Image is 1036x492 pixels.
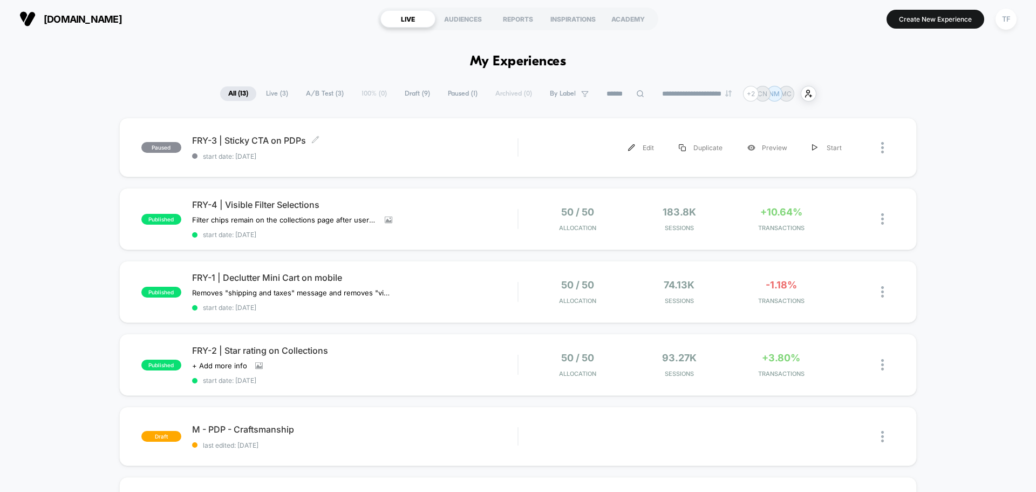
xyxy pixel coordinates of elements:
[887,10,984,29] button: Create New Experience
[679,144,686,151] img: menu
[141,360,181,370] span: published
[800,136,854,160] div: Start
[141,214,181,225] span: published
[397,86,438,101] span: Draft ( 9 )
[220,86,256,101] span: All ( 13 )
[996,9,1017,30] div: TF
[435,10,490,28] div: AUDIENCES
[743,86,759,102] div: + 2
[192,288,392,297] span: Removes "shipping and taxes" message and removes "view cart" CTA.
[192,345,517,356] span: FRY-2 | Star rating on Collections
[725,90,732,97] img: end
[559,297,596,305] span: Allocation
[470,54,567,70] h1: My Experiences
[561,279,594,291] span: 50 / 50
[881,359,884,370] img: close
[631,297,728,305] span: Sessions
[559,224,596,232] span: Allocation
[663,206,696,218] span: 183.8k
[881,142,884,153] img: close
[616,136,666,160] div: Edit
[758,90,767,98] p: CN
[881,286,884,298] img: close
[631,370,728,378] span: Sessions
[762,352,800,363] span: +3.80%
[44,14,122,25] span: [DOMAIN_NAME]
[192,441,517,449] span: last edited: [DATE]
[192,376,517,385] span: start date: [DATE]
[16,10,125,28] button: [DOMAIN_NAME]
[192,231,517,239] span: start date: [DATE]
[258,86,296,101] span: Live ( 3 )
[380,10,435,28] div: LIVE
[192,215,377,224] span: Filter chips remain on the collections page after users make their selection
[781,90,792,98] p: MC
[559,370,596,378] span: Allocation
[628,144,635,151] img: menu
[298,86,352,101] span: A/B Test ( 3 )
[992,8,1020,30] button: TF
[546,10,601,28] div: INSPIRATIONS
[141,142,181,153] span: paused
[664,279,694,291] span: 74.13k
[769,90,780,98] p: NM
[631,224,728,232] span: Sessions
[601,10,656,28] div: ACADEMY
[141,287,181,298] span: published
[192,304,517,312] span: start date: [DATE]
[666,136,735,160] div: Duplicate
[766,279,797,291] span: -1.18%
[490,10,546,28] div: REPORTS
[733,224,829,232] span: TRANSACTIONS
[733,370,829,378] span: TRANSACTIONS
[881,431,884,442] img: close
[812,144,817,151] img: menu
[561,352,594,363] span: 50 / 50
[735,136,800,160] div: Preview
[733,297,829,305] span: TRANSACTIONS
[881,213,884,225] img: close
[440,86,486,101] span: Paused ( 1 )
[192,272,517,283] span: FRY-1 | Declutter Mini Cart on mobile
[19,11,36,27] img: Visually logo
[550,90,576,98] span: By Label
[192,152,517,160] span: start date: [DATE]
[141,431,181,442] span: draft
[192,135,517,146] span: FRY-3 | Sticky CTA on PDPs
[192,424,517,435] span: M - PDP - Craftsmanship
[192,361,247,370] span: + Add more info
[561,206,594,218] span: 50 / 50
[662,352,697,363] span: 93.27k
[192,199,517,210] span: FRY-4 | Visible Filter Selections
[760,206,802,218] span: +10.64%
